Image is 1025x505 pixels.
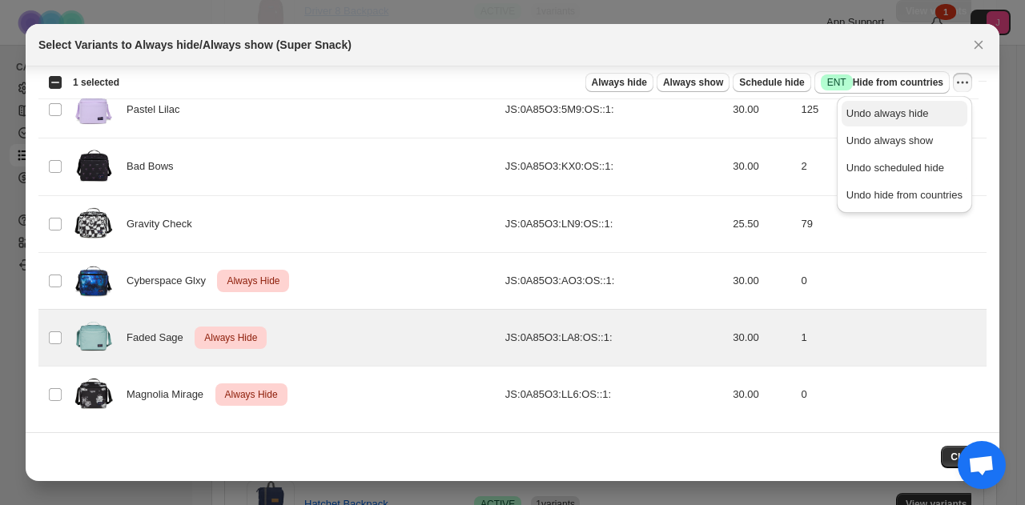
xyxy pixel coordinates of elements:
td: JS:0A85O3:LA8:OS::1: [500,309,728,366]
td: JS:0A85O3:5M9:OS::1: [500,82,728,138]
img: JS0A85O3LL6-FRONT.webp [74,371,114,418]
span: Bad Bows [127,158,182,174]
td: 0 [797,252,987,309]
span: 1 selected [73,76,119,89]
h2: Select Variants to Always hide/Always show (Super Snack) [38,37,352,53]
td: JS:0A85O3:KX0:OS::1: [500,138,728,195]
td: JS:0A85O3:LN9:OS::1: [500,195,728,252]
td: 25.50 [728,195,796,252]
button: Undo hide from countries [842,182,967,208]
button: Undo scheduled hide [842,155,967,181]
img: JS0A85O3LA8-FRONT.webp [74,315,114,361]
button: Always hide [585,73,653,92]
td: 1 [797,309,987,366]
button: Schedule hide [733,73,810,92]
img: JS0A85O35M9-FRONT.png [74,86,114,133]
td: 30.00 [728,138,796,195]
span: Magnolia Mirage [127,387,212,403]
span: Always hide [592,76,647,89]
button: Close [967,34,990,56]
span: Close [951,451,977,463]
span: Undo always show [846,134,933,146]
td: JS:0A85O3:AO3:OS::1: [500,252,728,309]
td: 79 [797,195,987,252]
span: Always Hide [223,271,283,291]
td: 30.00 [728,309,796,366]
img: JS0A85O3AO3-FRONT.png [74,258,114,304]
td: 30.00 [728,252,796,309]
span: Undo hide from countries [846,189,963,201]
span: Faded Sage [127,330,192,346]
button: Always show [657,73,730,92]
button: Undo always hide [842,101,967,126]
span: Undo always hide [846,107,929,119]
span: Schedule hide [739,76,804,89]
td: 0 [797,366,987,423]
button: More actions [953,73,972,92]
span: ENT [827,76,846,89]
td: 125 [797,82,987,138]
span: Always Hide [201,328,260,347]
span: Gravity Check [127,216,200,232]
span: Always show [663,76,723,89]
button: Undo always show [842,128,967,154]
span: Always Hide [222,385,281,404]
span: Pastel Lilac [127,102,188,118]
span: Cyberspace Glxy [127,273,215,289]
button: Close [941,446,987,468]
td: JS:0A85O3:LL6:OS::1: [500,366,728,423]
button: SuccessENTHide from countries [814,71,950,94]
img: JS0A85O3KX0-FRONT.png [74,143,114,190]
td: 30.00 [728,82,796,138]
td: 30.00 [728,366,796,423]
div: Open chat [958,441,1006,489]
span: Undo scheduled hide [846,162,944,174]
span: Hide from countries [821,74,943,90]
img: JS0A85O3LN9-FRONT.webp [74,201,114,247]
td: 2 [797,138,987,195]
